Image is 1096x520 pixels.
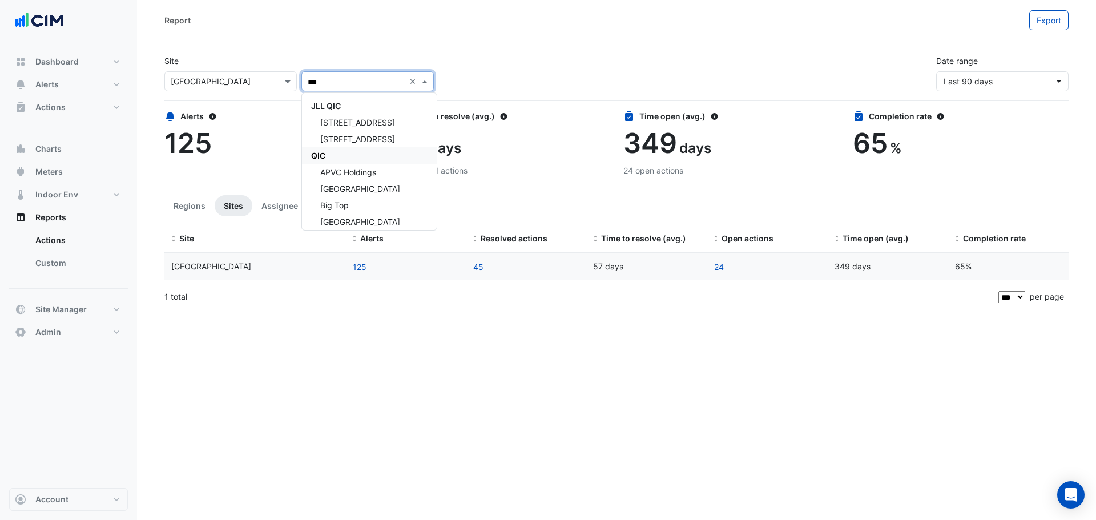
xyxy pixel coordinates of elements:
[164,195,215,216] button: Regions
[963,233,1026,243] span: Completion rate
[394,110,610,122] div: Time to resolve (avg.)
[26,252,128,275] a: Custom
[320,184,400,194] span: [GEOGRAPHIC_DATA]
[9,73,128,96] button: Alerts
[320,167,376,177] span: APVC Holdings
[35,326,61,338] span: Admin
[835,260,941,273] div: 349 days
[1037,15,1061,25] span: Export
[1030,292,1064,301] span: per page
[164,110,380,122] div: Alerts
[955,232,1062,245] div: Completion (%) = Resolved Actions / (Resolved Actions + Open Actions)
[9,488,128,511] button: Account
[15,304,26,315] app-icon: Site Manager
[15,326,26,338] app-icon: Admin
[164,14,191,26] div: Report
[14,9,65,32] img: Company Logo
[1057,481,1085,509] div: Open Intercom Messenger
[360,233,384,243] span: Alerts
[179,233,194,243] span: Site
[481,233,547,243] span: Resolved actions
[9,160,128,183] button: Meters
[15,79,26,90] app-icon: Alerts
[320,217,400,227] span: [GEOGRAPHIC_DATA]
[955,260,1062,273] div: 65%
[215,195,252,216] button: Sites
[722,233,773,243] span: Open actions
[473,260,484,273] a: 45
[26,229,128,252] a: Actions
[15,102,26,113] app-icon: Actions
[853,110,1069,122] div: Completion rate
[301,92,437,231] ng-dropdown-panel: Options list
[1029,10,1069,30] button: Export
[35,212,66,223] span: Reports
[15,56,26,67] app-icon: Dashboard
[311,151,325,160] span: QIC
[944,76,993,86] span: 29 May 25 - 27 Aug 25
[853,126,888,160] span: 65
[936,55,978,67] label: Date range
[9,183,128,206] button: Indoor Env
[9,321,128,344] button: Admin
[15,143,26,155] app-icon: Charts
[593,260,700,273] div: 57 days
[320,134,395,144] span: [STREET_ADDRESS]
[35,143,62,155] span: Charts
[9,96,128,119] button: Actions
[936,71,1069,91] button: Last 90 days
[320,118,395,127] span: [STREET_ADDRESS]
[623,110,839,122] div: Time open (avg.)
[9,206,128,229] button: Reports
[601,233,686,243] span: Time to resolve (avg.)
[35,56,79,67] span: Dashboard
[35,304,87,315] span: Site Manager
[714,260,724,273] a: 24
[15,189,26,200] app-icon: Indoor Env
[352,260,367,273] button: 125
[429,139,461,156] span: days
[15,166,26,178] app-icon: Meters
[679,139,711,156] span: days
[164,283,996,311] div: 1 total
[9,229,128,279] div: Reports
[164,126,212,160] span: 125
[35,166,63,178] span: Meters
[35,494,68,505] span: Account
[890,139,902,156] span: %
[15,212,26,223] app-icon: Reports
[843,233,909,243] span: Time open (avg.)
[35,79,59,90] span: Alerts
[409,75,419,87] span: Clear
[252,195,307,216] button: Assignee
[164,55,179,67] label: Site
[9,298,128,321] button: Site Manager
[623,164,839,176] div: 24 open actions
[35,102,66,113] span: Actions
[394,164,610,176] div: 45 resolved actions
[311,101,341,111] span: JLL QIC
[35,189,78,200] span: Indoor Env
[171,261,251,271] span: Watergardens Town Centre
[623,126,677,160] span: 349
[9,138,128,160] button: Charts
[320,200,349,210] span: Big Top
[9,50,128,73] button: Dashboard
